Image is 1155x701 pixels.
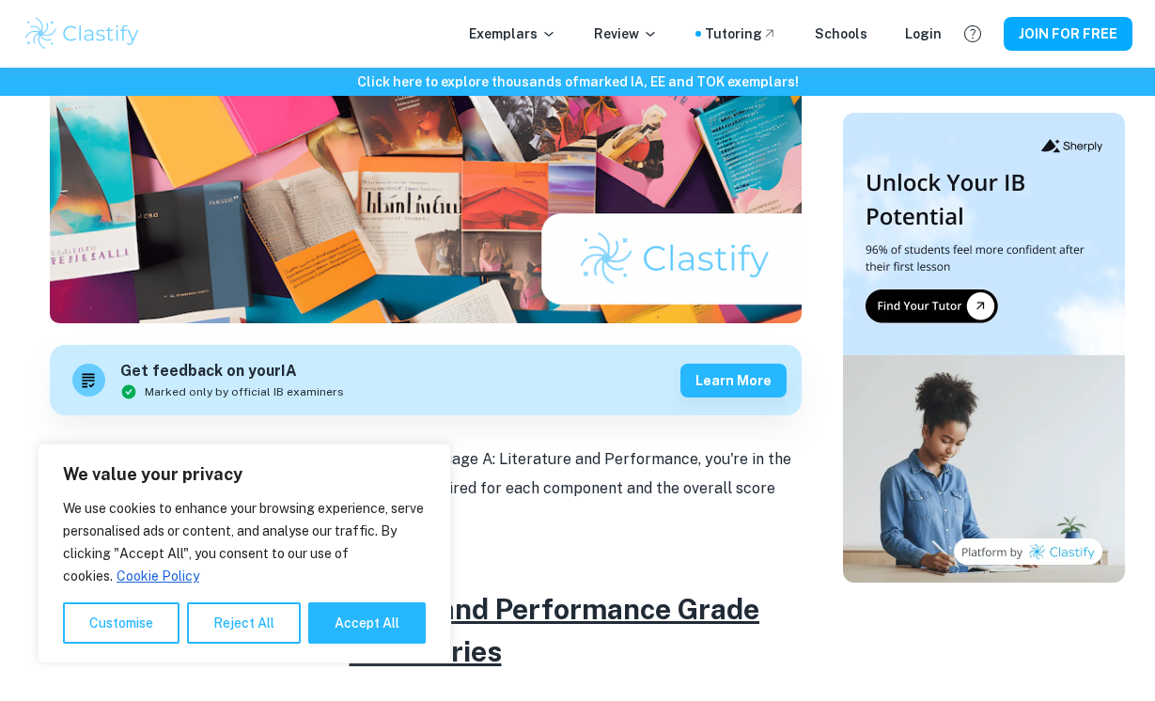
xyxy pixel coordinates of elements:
button: Accept All [308,602,426,644]
a: Cookie Policy [116,568,200,584]
p: Review [594,23,658,44]
h6: Get feedback on your IA [120,360,344,383]
img: Clastify logo [23,15,142,53]
button: Customise [63,602,179,644]
a: Tutoring [705,23,777,44]
a: Schools [815,23,867,44]
a: Login [905,23,942,44]
div: We value your privacy [38,444,451,663]
button: Learn more [680,364,787,397]
button: Help and Feedback [957,18,989,50]
span: Marked only by official IB examiners [145,383,344,400]
a: Get feedback on yourIAMarked only by official IB examinersLearn more [50,345,802,415]
img: Thumbnail [843,113,1125,583]
button: JOIN FOR FREE [1004,17,1132,51]
p: We value your privacy [63,463,426,486]
p: We use cookies to enhance your browsing experience, serve personalised ads or content, and analys... [63,497,426,587]
p: Exemplars [469,23,556,44]
button: Reject All [187,602,301,644]
h6: Click here to explore thousands of marked IA, EE and TOK exemplars ! [4,71,1151,92]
